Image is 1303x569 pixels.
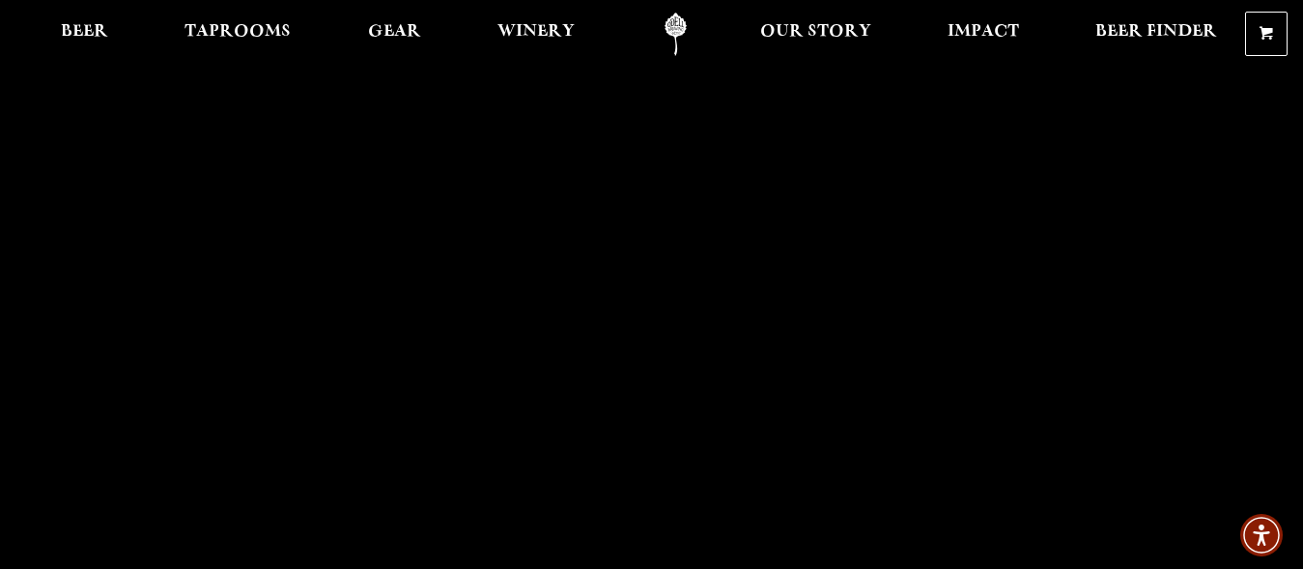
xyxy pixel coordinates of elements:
a: Odell Home [639,13,712,56]
span: Winery [497,24,575,40]
div: Accessibility Menu [1240,514,1283,556]
span: Taprooms [184,24,291,40]
a: Beer Finder [1083,13,1230,56]
span: Impact [948,24,1019,40]
span: Our Story [760,24,871,40]
a: Taprooms [172,13,303,56]
a: Beer [48,13,121,56]
a: Gear [355,13,434,56]
a: Impact [935,13,1032,56]
span: Beer [61,24,108,40]
a: Winery [485,13,587,56]
a: Our Story [748,13,884,56]
span: Gear [368,24,421,40]
span: Beer Finder [1095,24,1217,40]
